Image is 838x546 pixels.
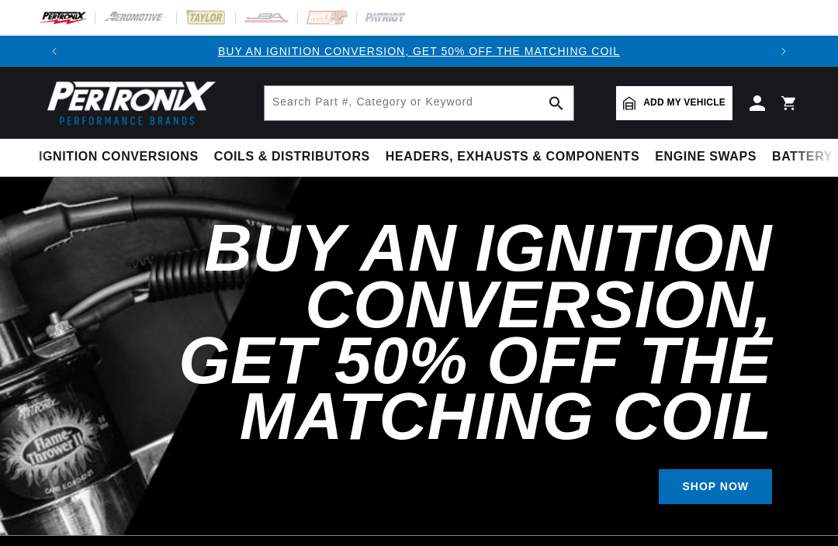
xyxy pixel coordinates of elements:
[539,86,573,120] button: search button
[265,86,573,120] input: Search Part #, Category or Keyword
[378,139,647,175] summary: Headers, Exhausts & Components
[39,76,217,130] img: Pertronix
[39,36,70,67] button: Translation missing: en.sections.announcements.previous_announcement
[655,149,757,165] span: Engine Swaps
[616,86,732,120] a: Add my vehicle
[386,149,639,165] span: Headers, Exhausts & Components
[70,43,768,60] div: 1 of 3
[39,149,199,165] span: Ignition Conversions
[214,149,370,165] span: Coils & Distributors
[70,43,768,60] div: Announcement
[206,139,378,175] summary: Coils & Distributors
[647,139,764,175] summary: Engine Swaps
[768,36,799,67] button: Translation missing: en.sections.announcements.next_announcement
[39,139,206,175] summary: Ignition Conversions
[218,45,620,57] a: BUY AN IGNITION CONVERSION, GET 50% OFF THE MATCHING COIL
[109,220,772,444] h2: Buy an Ignition Conversion, Get 50% off the Matching Coil
[643,95,725,110] span: Add my vehicle
[659,469,772,504] a: SHOP NOW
